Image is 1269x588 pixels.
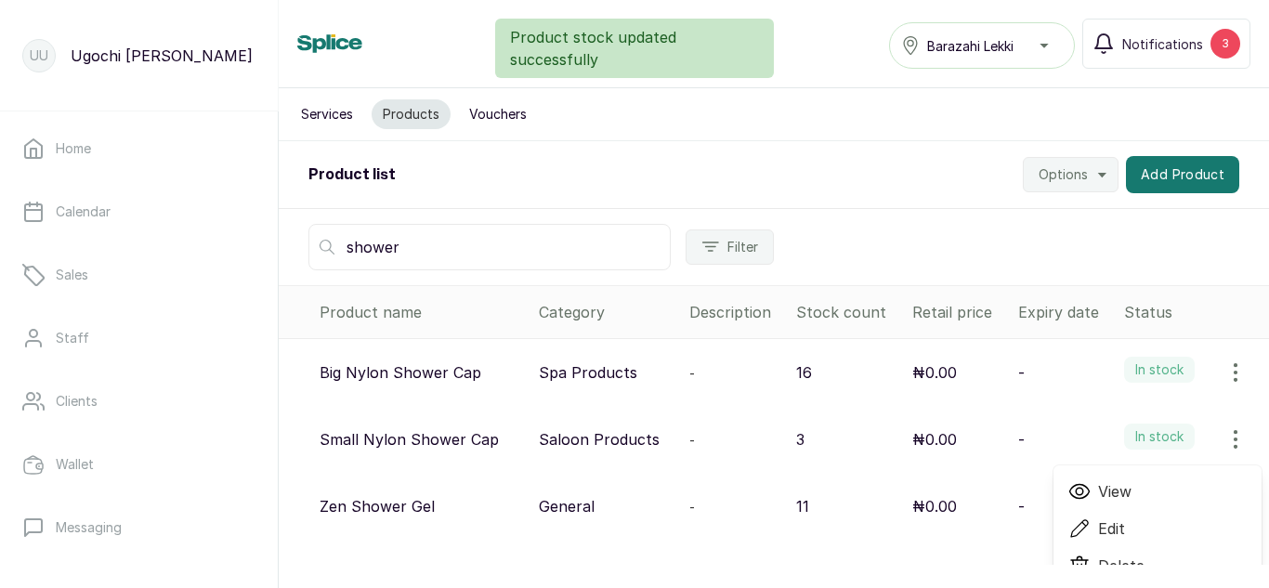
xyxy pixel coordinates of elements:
[796,495,809,517] p: 11
[15,249,263,301] a: Sales
[912,428,957,451] p: ₦0.00
[689,499,695,515] span: -
[539,428,660,451] p: Saloon Products
[796,361,812,384] p: 16
[912,361,957,384] p: ₦0.00
[56,329,89,347] p: Staff
[539,361,637,384] p: Spa Products
[1018,495,1025,517] p: -
[1098,555,1145,577] span: Delete
[56,139,91,158] p: Home
[320,361,481,384] p: Big Nylon Shower Cap
[320,495,435,517] p: Zen Shower Gel
[372,99,451,129] button: Products
[1126,156,1239,193] button: Add Product
[912,301,1002,323] div: Retail price
[689,365,695,381] span: -
[1098,480,1132,503] span: View
[1023,157,1119,192] button: Options
[320,428,499,451] p: Small Nylon Shower Cap
[15,186,263,238] a: Calendar
[510,26,759,71] p: Product stock updated successfully
[56,203,111,221] p: Calendar
[308,224,671,270] input: Search by name, category, description, price
[15,502,263,554] a: Messaging
[796,428,805,451] p: 3
[308,163,396,186] h2: Product list
[15,123,263,175] a: Home
[1039,165,1088,184] span: Options
[539,301,674,323] div: Category
[320,301,524,323] div: Product name
[539,495,595,517] p: General
[1018,361,1025,384] p: -
[1124,301,1262,323] div: Status
[912,495,957,517] p: ₦0.00
[727,238,758,256] span: Filter
[796,301,897,323] div: Stock count
[56,518,122,537] p: Messaging
[56,266,88,284] p: Sales
[15,312,263,364] a: Staff
[1018,428,1025,451] p: -
[1124,424,1195,450] label: In stock
[15,438,263,490] a: Wallet
[458,99,538,129] button: Vouchers
[56,455,94,474] p: Wallet
[1098,517,1125,540] span: Edit
[290,99,364,129] button: Services
[686,229,774,265] button: Filter
[1124,357,1195,383] label: In stock
[15,375,263,427] a: Clients
[689,301,781,323] div: Description
[689,432,695,448] span: -
[1018,301,1109,323] div: Expiry date
[56,392,98,411] p: Clients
